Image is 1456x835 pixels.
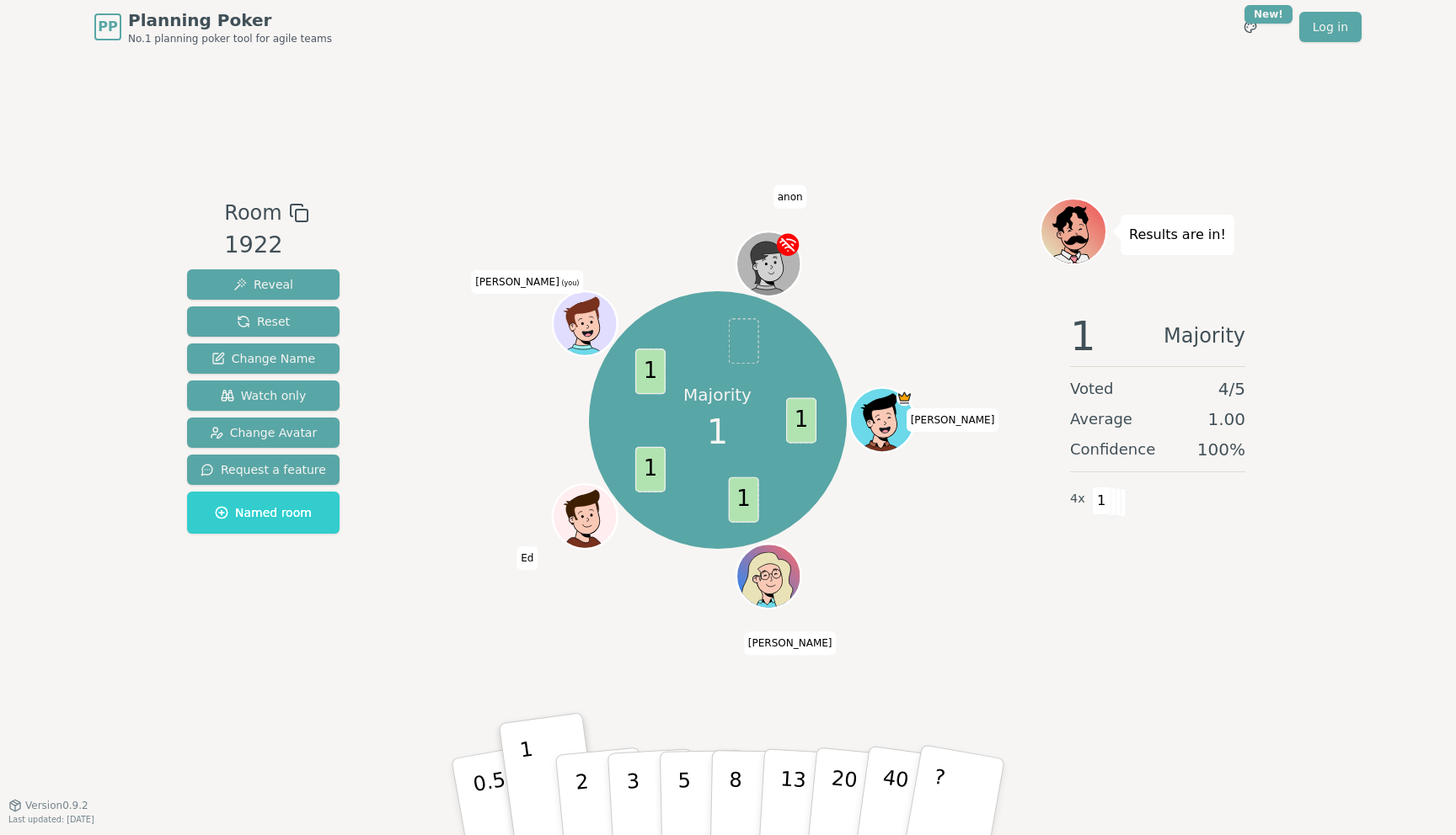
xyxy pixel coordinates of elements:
span: 4 x [1070,490,1085,508]
a: Log in [1299,12,1362,42]
span: Version 0.9.2 [25,799,88,812]
span: 1 [1070,316,1096,356]
button: Click to change your avatar [554,293,615,354]
button: Named room [187,492,340,534]
span: Click to change your name [744,631,837,655]
button: Reveal [187,269,340,300]
p: Results are in! [1129,223,1226,247]
span: Change Name [211,350,315,367]
span: 1.00 [1207,407,1245,431]
button: Watch only [187,380,340,411]
span: Click to change your name [907,408,999,432]
span: Planning Poker [128,8,332,32]
div: New! [1245,5,1293,24]
button: Request a feature [187,455,340,485]
span: Watch only [221,387,307,404]
button: New! [1235,12,1266,42]
span: Change Avatar [210,424,318,441]
p: 1 [518,737,543,829]
span: Request a feature [201,461,326,478]
span: Anna is the host [896,390,912,406]
span: Reveal [233,276,293,293]
span: 1 [707,407,728,457]
span: Voted [1070,377,1114,401]
span: Room [224,198,281,228]
span: PP [98,17,117,37]
span: Reset [237,313,290,330]
a: PPPlanning PokerNo.1 planning poker tool for agile teams [94,8,332,45]
span: Last updated: [DATE] [8,815,94,824]
span: Click to change your name [471,270,583,294]
p: Majority [683,383,752,407]
span: (you) [559,279,580,287]
span: Majority [1164,316,1245,356]
span: Click to change your name [517,546,538,570]
span: 1 [634,348,665,394]
button: Reset [187,306,340,337]
span: 1 [634,446,665,492]
span: 1 [786,397,816,443]
span: Average [1070,407,1132,431]
span: 1 [1092,487,1111,515]
span: 100 % [1197,438,1245,461]
span: Click to change your name [773,185,807,209]
span: Named room [215,504,312,521]
div: 1922 [224,228,308,263]
span: No.1 planning poker tool for agile teams [128,32,332,45]
span: Confidence [1070,438,1155,461]
span: 1 [728,476,758,522]
button: Change Avatar [187,417,340,448]
span: 4 / 5 [1218,377,1245,401]
button: Version0.9.2 [8,799,88,812]
button: Change Name [187,343,340,374]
